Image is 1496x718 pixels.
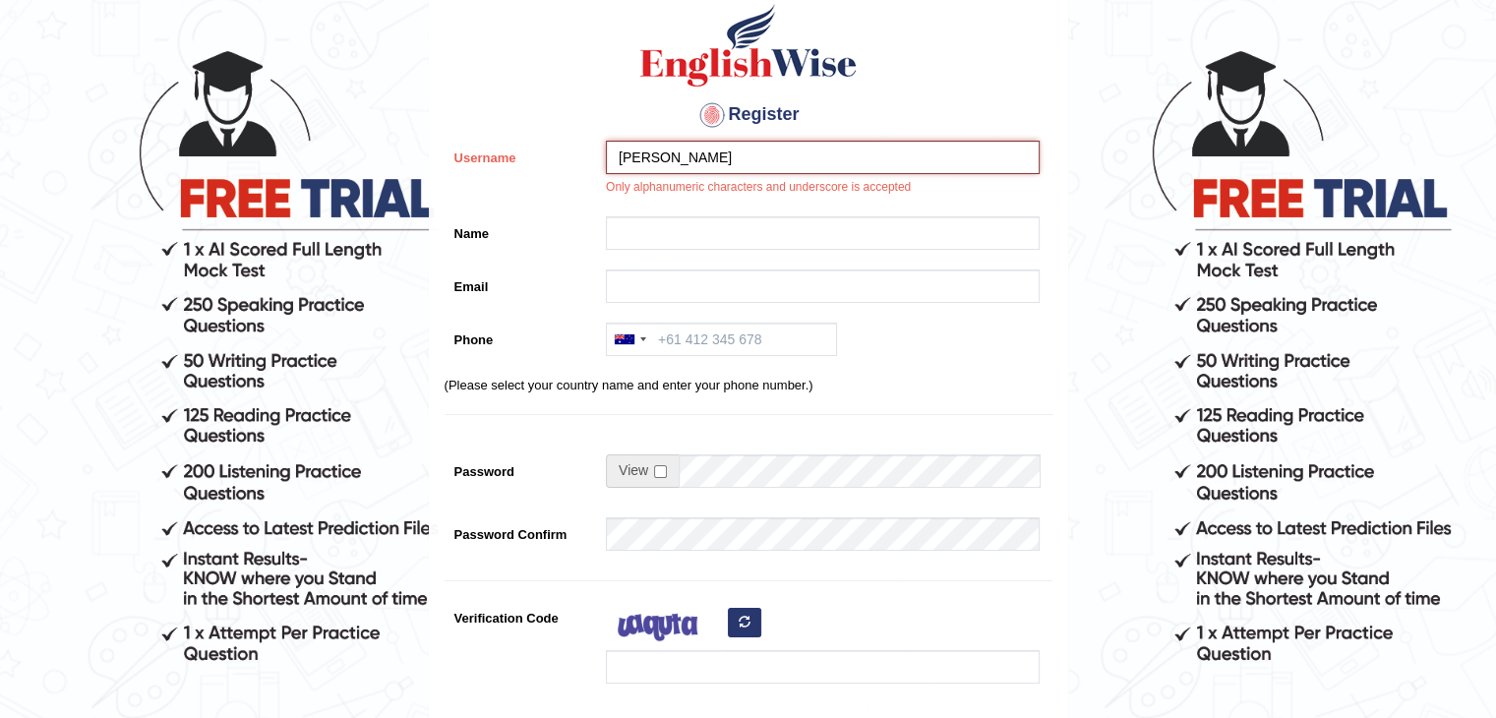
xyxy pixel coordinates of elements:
label: Email [445,269,597,296]
label: Username [445,141,597,167]
p: (Please select your country name and enter your phone number.) [445,376,1052,394]
label: Password [445,454,597,481]
label: Password Confirm [445,517,597,544]
label: Name [445,216,597,243]
label: Phone [445,323,597,349]
img: Logo of English Wise create a new account for intelligent practice with AI [636,1,861,90]
div: Australia: +61 [607,324,652,355]
input: Show/Hide Password [654,465,667,478]
h4: Register [445,99,1052,131]
label: Verification Code [445,601,597,628]
input: +61 412 345 678 [606,323,837,356]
